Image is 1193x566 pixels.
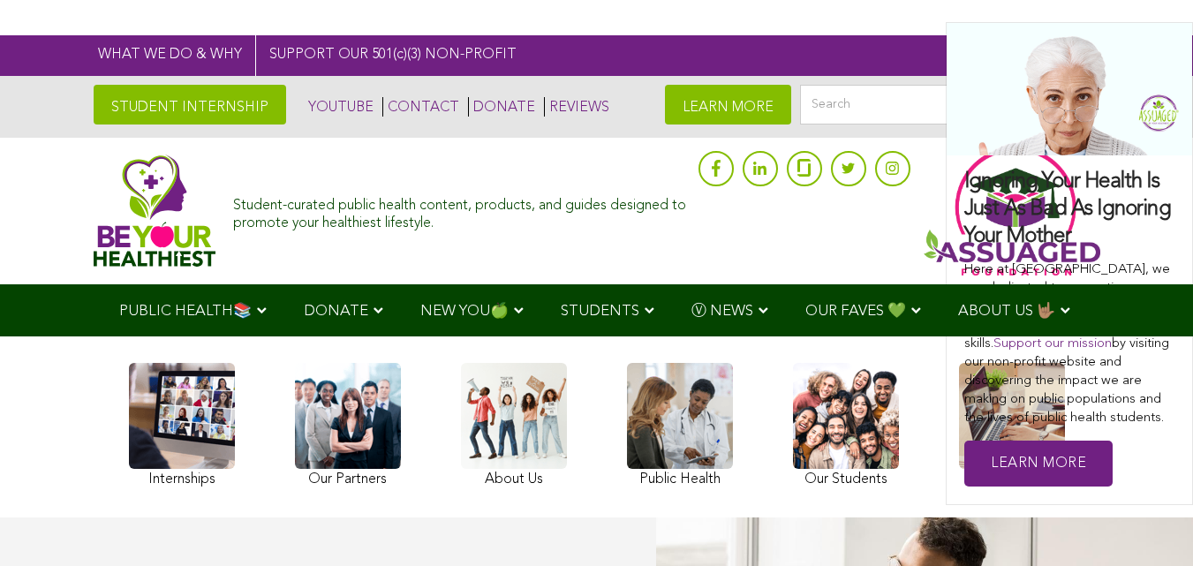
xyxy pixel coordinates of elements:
[544,97,609,117] a: REVIEWS
[797,159,810,177] img: glassdoor
[691,304,753,319] span: Ⓥ NEWS
[94,155,216,267] img: Assuaged
[1105,481,1193,566] iframe: Chat Widget
[805,304,906,319] span: OUR FAVES 💚
[94,85,286,125] a: STUDENT INTERNSHIP
[304,97,374,117] a: YOUTUBE
[94,284,1100,336] div: Navigation Menu
[561,304,639,319] span: STUDENTS
[119,304,252,319] span: PUBLIC HEALTH📚
[468,97,535,117] a: DONATE
[964,441,1113,487] a: Learn More
[233,189,689,231] div: Student-curated public health content, products, and guides designed to promote your healthiest l...
[420,304,509,319] span: NEW YOU🍏
[304,304,368,319] span: DONATE
[800,85,1100,125] input: Search
[924,147,1100,275] img: Assuaged App
[665,85,791,125] a: LEARN MORE
[958,304,1055,319] span: ABOUT US 🤟🏽
[382,97,459,117] a: CONTACT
